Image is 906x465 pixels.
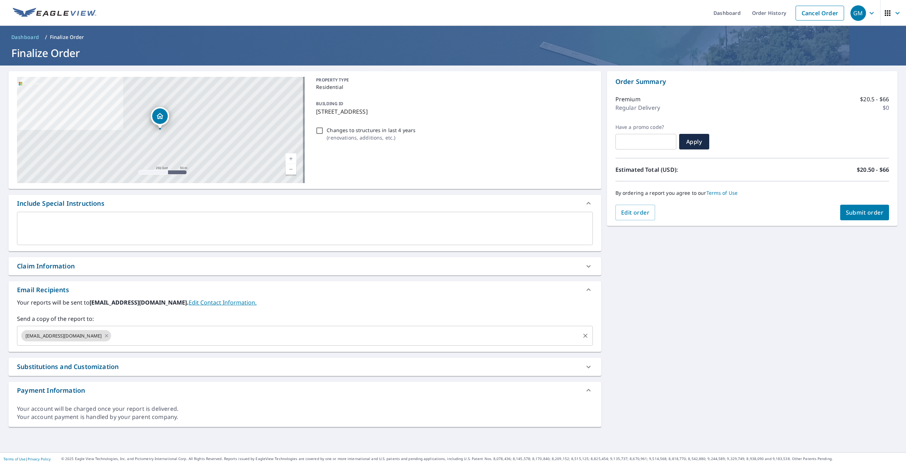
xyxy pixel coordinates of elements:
a: EditContactInfo [189,299,257,306]
div: Dropped pin, building 1, Residential property, 5034 Bennington Dr Charleston, WV 25313 [151,107,169,129]
a: Current Level 17, Zoom Out [286,164,296,175]
label: Send a copy of the report to: [17,314,593,323]
a: Cancel Order [796,6,844,21]
a: Terms of Use [4,457,25,461]
div: [EMAIL_ADDRESS][DOMAIN_NAME] [21,330,111,341]
div: Your account will be charged once your report is delivered. [17,405,593,413]
p: ( renovations, additions, etc. ) [327,134,415,141]
p: $0 [883,103,889,112]
button: Edit order [615,205,655,220]
div: Include Special Instructions [8,195,601,212]
span: [EMAIL_ADDRESS][DOMAIN_NAME] [21,333,106,339]
a: Current Level 17, Zoom In [286,153,296,164]
div: Substitutions and Customization [17,362,119,372]
nav: breadcrumb [8,32,898,43]
div: Payment Information [8,382,601,399]
label: Have a promo code? [615,124,676,130]
p: [STREET_ADDRESS] [316,107,590,116]
div: Substitutions and Customization [8,358,601,376]
div: Include Special Instructions [17,199,104,208]
p: | [4,457,51,461]
p: Finalize Order [50,34,84,41]
span: Submit order [846,209,884,216]
p: By ordering a report you agree to our [615,190,889,196]
p: PROPERTY TYPE [316,77,590,83]
div: Email Recipients [17,285,69,295]
p: Order Summary [615,77,889,86]
button: Clear [580,331,590,341]
p: Regular Delivery [615,103,660,112]
span: Dashboard [11,34,39,41]
div: Claim Information [17,261,75,271]
b: [EMAIL_ADDRESS][DOMAIN_NAME]. [90,299,189,306]
div: Email Recipients [8,281,601,298]
button: Submit order [840,205,889,220]
img: EV Logo [13,8,96,18]
label: Your reports will be sent to [17,298,593,307]
h1: Finalize Order [8,46,898,60]
a: Privacy Policy [28,457,51,461]
li: / [45,33,47,41]
p: BUILDING ID [316,101,343,107]
p: Residential [316,83,590,91]
p: $20.50 - $66 [857,165,889,174]
span: Edit order [621,209,650,216]
button: Apply [679,134,709,149]
div: GM [850,5,866,21]
p: © 2025 Eagle View Technologies, Inc. and Pictometry International Corp. All Rights Reserved. Repo... [61,456,902,461]
div: Your account payment is handled by your parent company. [17,413,593,421]
div: Claim Information [8,257,601,275]
p: Estimated Total (USD): [615,165,752,174]
p: Changes to structures in last 4 years [327,126,415,134]
a: Terms of Use [706,189,738,196]
p: Premium [615,95,641,103]
a: Dashboard [8,32,42,43]
span: Apply [685,138,704,146]
div: Payment Information [17,386,85,395]
p: $20.5 - $66 [860,95,889,103]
